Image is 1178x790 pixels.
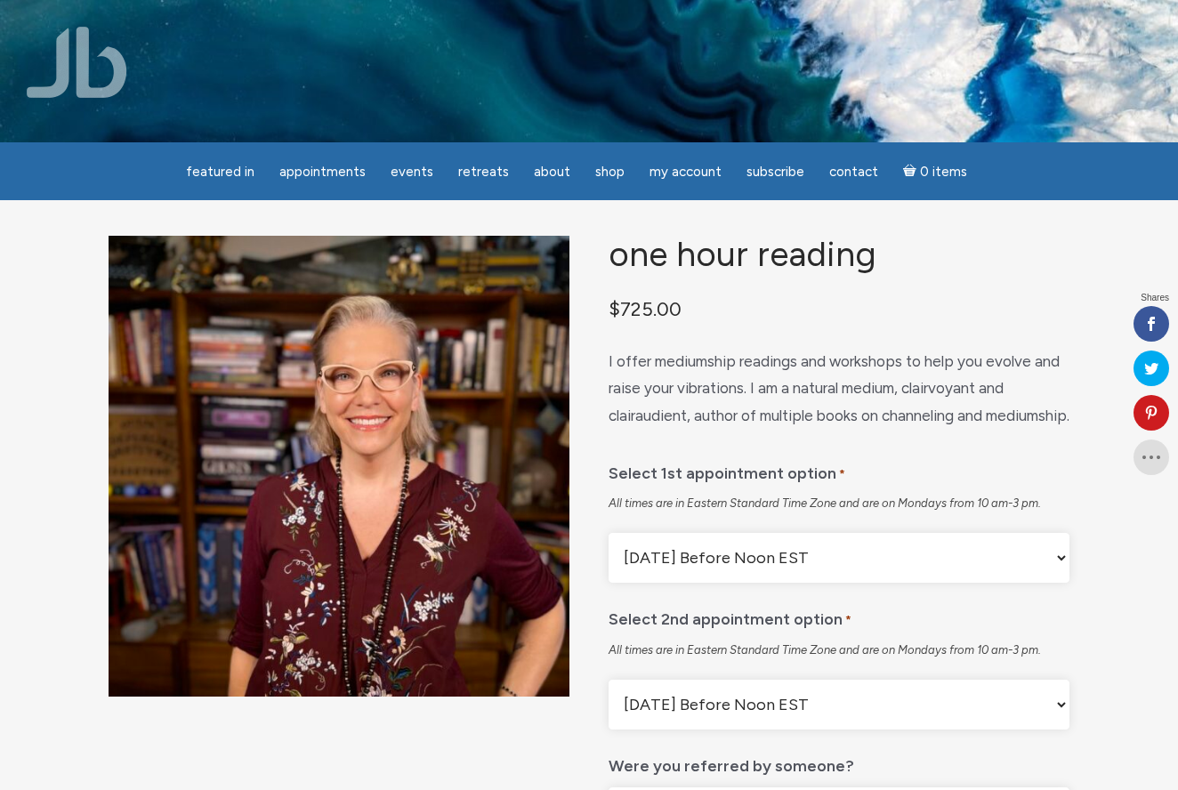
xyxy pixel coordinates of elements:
[819,155,889,189] a: Contact
[186,164,254,180] span: featured in
[609,297,682,320] bdi: 725.00
[746,164,804,180] span: Subscribe
[269,155,376,189] a: Appointments
[109,236,569,697] img: One Hour Reading
[523,155,581,189] a: About
[609,451,845,489] label: Select 1st appointment option
[892,153,978,189] a: Cart0 items
[650,164,722,180] span: My Account
[609,496,1069,512] div: All times are in Eastern Standard Time Zone and are on Mondays from 10 am-3 pm.
[609,236,1069,274] h1: One Hour Reading
[585,155,635,189] a: Shop
[829,164,878,180] span: Contact
[903,164,920,180] i: Cart
[458,164,509,180] span: Retreats
[609,597,851,635] label: Select 2nd appointment option
[1141,294,1169,302] span: Shares
[609,744,854,780] label: Were you referred by someone?
[380,155,444,189] a: Events
[27,27,127,98] img: Jamie Butler. The Everyday Medium
[175,155,265,189] a: featured in
[391,164,433,180] span: Events
[609,352,1069,424] span: I offer mediumship readings and workshops to help you evolve and raise your vibrations. I am a na...
[595,164,625,180] span: Shop
[609,642,1069,658] div: All times are in Eastern Standard Time Zone and are on Mondays from 10 am-3 pm.
[609,297,620,320] span: $
[736,155,815,189] a: Subscribe
[534,164,570,180] span: About
[279,164,366,180] span: Appointments
[448,155,520,189] a: Retreats
[920,165,967,179] span: 0 items
[639,155,732,189] a: My Account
